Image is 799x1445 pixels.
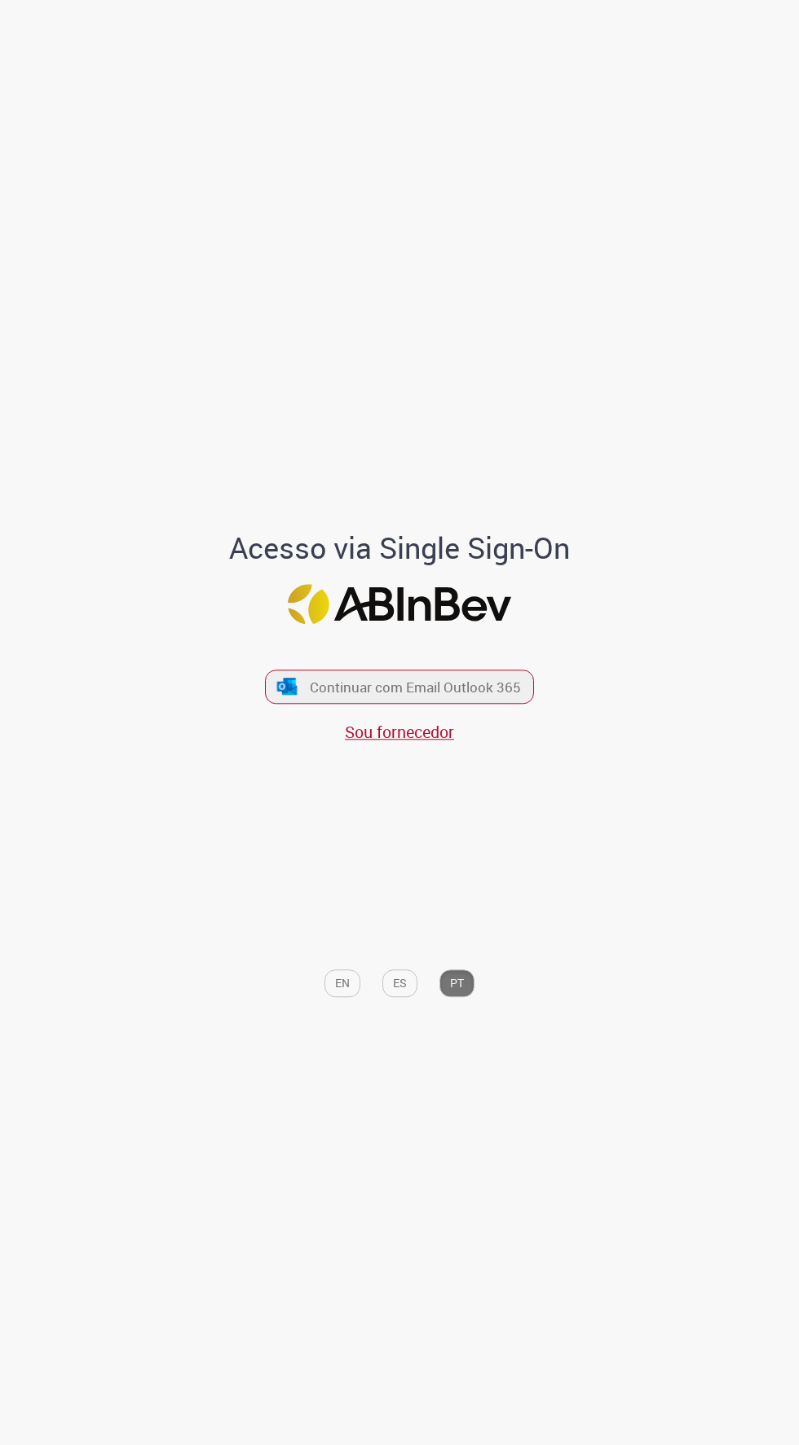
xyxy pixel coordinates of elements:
[276,678,298,695] img: ícone Azure/Microsoft 360
[324,969,360,997] button: EN
[288,584,511,624] img: Logo ABInBev
[310,678,521,696] span: Continuar com Email Outlook 365
[439,969,475,997] button: PT
[106,533,693,565] h1: Acesso via Single Sign-On
[345,721,454,743] a: Sou fornecedor
[382,969,417,997] button: ES
[265,670,534,704] button: ícone Azure/Microsoft 360 Continuar com Email Outlook 365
